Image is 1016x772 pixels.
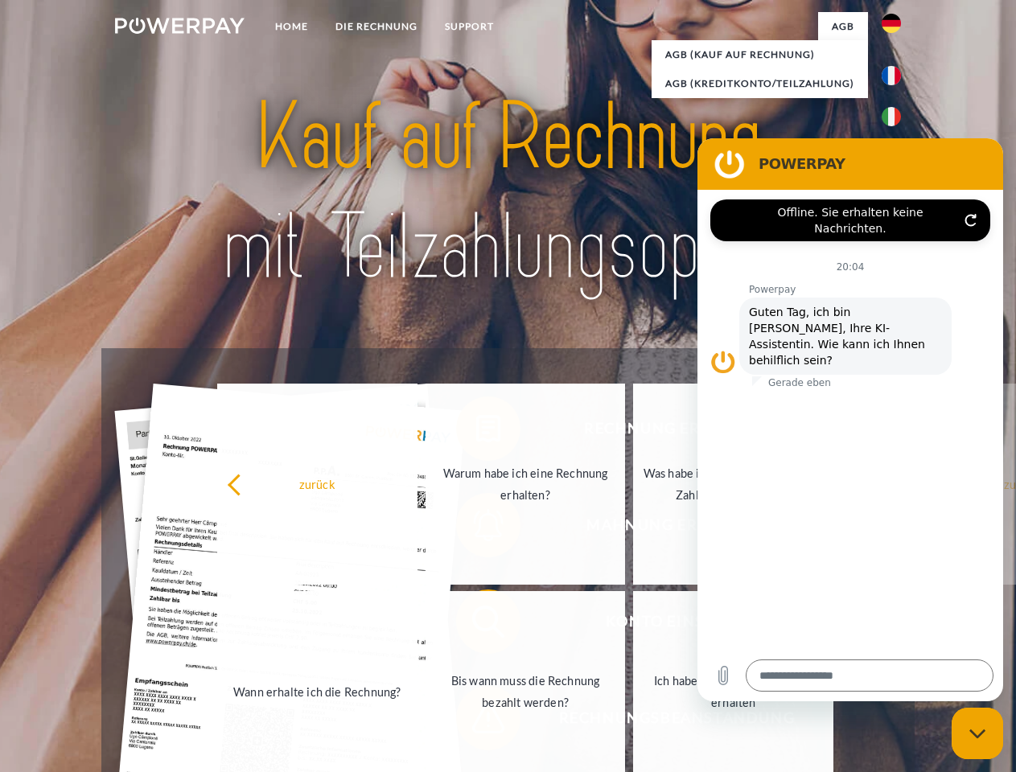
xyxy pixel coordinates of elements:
[435,670,616,713] div: Bis wann muss die Rechnung bezahlt werden?
[322,12,431,41] a: DIE RECHNUNG
[882,107,901,126] img: it
[818,12,868,41] a: agb
[431,12,508,41] a: SUPPORT
[435,462,616,506] div: Warum habe ich eine Rechnung erhalten?
[261,12,322,41] a: Home
[652,69,868,98] a: AGB (Kreditkonto/Teilzahlung)
[633,384,833,585] a: Was habe ich noch offen, ist meine Zahlung eingegangen?
[643,670,824,713] div: Ich habe nur eine Teillieferung erhalten
[643,462,824,506] div: Was habe ich noch offen, ist meine Zahlung eingegangen?
[227,473,408,495] div: zurück
[697,138,1003,701] iframe: Messaging-Fenster
[115,18,245,34] img: logo-powerpay-white.svg
[882,66,901,85] img: fr
[952,708,1003,759] iframe: Schaltfläche zum Öffnen des Messaging-Fensters; Konversation läuft
[154,77,862,308] img: title-powerpay_de.svg
[882,14,901,33] img: de
[227,680,408,702] div: Wann erhalte ich die Rechnung?
[652,40,868,69] a: AGB (Kauf auf Rechnung)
